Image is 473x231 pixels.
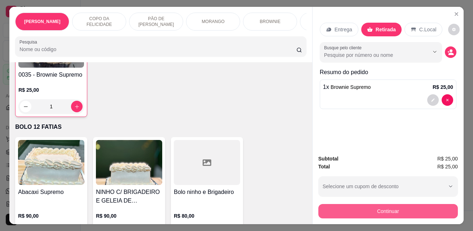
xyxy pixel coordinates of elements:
button: Show suggestions [429,46,441,58]
img: product-image [96,140,162,185]
p: [PERSON_NAME] [24,19,61,24]
p: R$ 25,00 [433,83,453,91]
p: R$ 80,00 [174,212,240,219]
input: Busque pelo cliente [324,51,417,59]
p: BOLO 12 FATIAS [15,123,306,131]
p: R$ 25,00 [18,86,84,94]
input: Pesquisa [19,46,296,53]
button: Continuar [318,204,458,218]
p: MORANGO [202,19,225,24]
h4: Bolo ninho e Brigadeiro [174,188,240,196]
button: decrease-product-quantity [442,94,453,106]
p: Resumo do pedido [320,68,456,77]
span: R$ 25,00 [437,163,458,171]
img: product-image [18,140,84,185]
button: Close [451,8,462,20]
p: R$ 90,00 [96,212,162,219]
span: R$ 25,00 [437,155,458,163]
label: Busque pelo cliente [324,45,364,51]
button: decrease-product-quantity [427,94,439,106]
button: decrease-product-quantity [448,24,460,35]
button: increase-product-quantity [71,101,83,112]
h4: Abacaxi Supremo [18,188,84,196]
p: PÃO DE [PERSON_NAME] [135,16,177,27]
span: Brownie Supremo [331,84,371,90]
button: decrease-product-quantity [20,101,31,112]
h4: NINHO C/ BRIGADEIRO E GELEIA DE MORANGO [96,188,162,205]
p: Entrega [335,26,352,33]
p: COPO DA FELICIDADE [78,16,120,27]
strong: Total [318,164,330,169]
p: R$ 90,00 [18,212,84,219]
button: decrease-product-quantity [445,46,456,58]
label: Pesquisa [19,39,40,45]
p: C.Local [419,26,436,33]
h4: 0035 - Brownie Supremo [18,71,84,79]
strong: Subtotal [318,156,339,162]
button: Selecione um cupom de desconto [318,176,458,196]
p: 1 x [323,83,371,91]
p: BROWNIE [260,19,280,24]
p: Retirada [376,26,396,33]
